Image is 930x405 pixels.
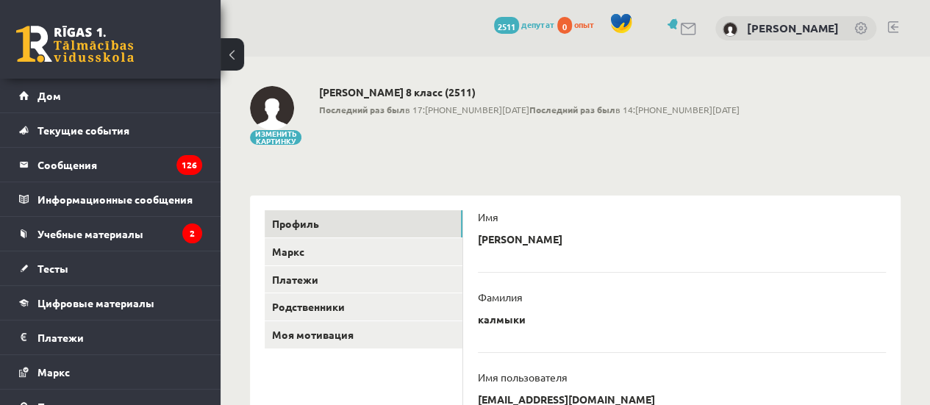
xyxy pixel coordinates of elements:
[190,227,195,239] font: 2
[319,85,476,98] font: [PERSON_NAME] 8 класс (2511)
[19,286,202,320] a: Цифровые материалы
[478,232,562,245] font: [PERSON_NAME]
[272,273,318,286] font: Платежи
[37,227,143,240] font: Учебные материалы
[37,365,70,379] font: Маркс
[182,159,197,171] font: 126
[265,238,462,265] a: Маркс
[265,321,462,348] a: Моя мотивация
[250,86,294,130] img: Андрей Калмыков
[494,18,555,30] a: 2511 депутат
[37,158,97,171] font: Сообщения
[37,89,61,102] font: Дом
[478,290,523,304] font: Фамилия
[19,79,202,112] a: Дом
[747,21,839,35] a: [PERSON_NAME]
[272,245,304,258] font: Маркс
[557,18,602,30] a: 0 опыт
[19,182,202,216] a: Информационные сообщения2
[19,148,202,182] a: Сообщения126
[265,210,462,237] a: Профиль
[478,370,568,384] font: Имя пользователя
[405,104,529,115] font: в 17:[PHONE_NUMBER][DATE]
[16,26,134,62] a: Рижская 1-я средняя школа заочного обучения
[19,113,202,147] a: Текущие события
[37,193,193,206] font: Информационные сообщения
[319,104,405,115] font: Последний раз был
[498,21,515,32] font: 2511
[272,300,345,313] font: Родственники
[529,104,615,115] font: Последний раз был
[255,128,297,146] font: Изменить картинку
[37,262,68,275] font: Тесты
[19,355,202,389] a: Маркс
[478,312,526,326] font: калмыки
[272,217,319,230] font: Профиль
[19,217,202,251] a: Учебные материалы
[272,328,354,341] font: Моя мотивация
[521,18,555,30] font: депутат
[478,210,498,223] font: Имя
[562,21,567,32] font: 0
[37,123,129,137] font: Текущие события
[574,18,595,30] font: опыт
[250,130,301,145] button: Изменить картинку
[265,293,462,320] a: Родственники
[723,22,737,37] img: Андрей Калмыков
[37,331,84,344] font: Платежи
[19,320,202,354] a: Платежи
[265,266,462,293] a: Платежи
[37,296,154,309] font: Цифровые материалы
[19,251,202,285] a: Тесты
[615,104,740,115] font: в 14:[PHONE_NUMBER][DATE]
